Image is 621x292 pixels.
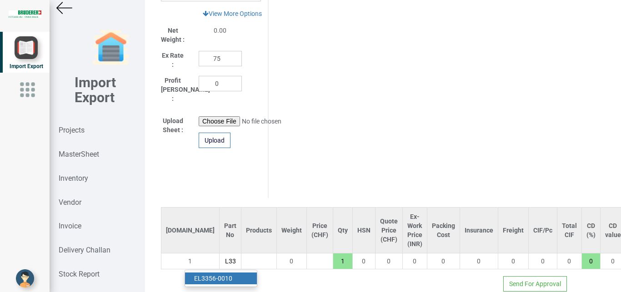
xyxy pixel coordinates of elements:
b: Import Export [75,74,116,105]
strong: Inventory [59,174,88,183]
td: 0 [276,253,306,269]
td: 0 [427,253,460,269]
span: 0.00 [214,27,226,34]
th: Price (CHF) [306,208,333,253]
strong: Projects [59,126,85,134]
td: 0 [352,253,375,269]
td: 0 [402,253,427,269]
div: Upload [199,133,230,148]
button: Send For Approval [503,276,567,292]
td: 1 [161,253,219,269]
th: Weight [276,208,306,253]
th: Freight [498,208,528,253]
strong: Invoice [59,222,81,230]
a: EL3356-0010 [185,272,257,284]
label: Ex Rate : [161,51,185,69]
th: Ex-Work Price (INR) [402,208,427,253]
a: View More Options [197,6,268,21]
td: 0 [557,253,581,269]
strong: Stock Report [59,270,100,278]
td: 0 [375,253,402,269]
img: garage-closed.png [93,30,129,66]
div: Products [246,226,272,235]
th: [DOMAIN_NAME] [161,208,219,253]
th: CD (%) [581,208,600,253]
label: Net Weight : [161,26,185,44]
strong: Vendor [59,198,81,207]
th: Total CIF [557,208,581,253]
td: 0 [528,253,557,269]
strong: EL33 [194,275,209,282]
strong: MasterSheet [59,150,99,158]
th: Insurance [460,208,498,253]
label: Upload Sheet : [161,116,185,134]
th: CIF/Pc [528,208,557,253]
strong: Delivery Challan [59,246,110,254]
th: HSN [352,208,375,253]
div: Part No [224,221,236,239]
span: Import Export [10,63,43,69]
th: Qty [333,208,352,253]
td: 0 [460,253,498,269]
label: Profit [PERSON_NAME] : [161,76,185,103]
th: Packing Cost [427,208,460,253]
td: 0 [498,253,528,269]
th: Quote Price (CHF) [375,208,402,253]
